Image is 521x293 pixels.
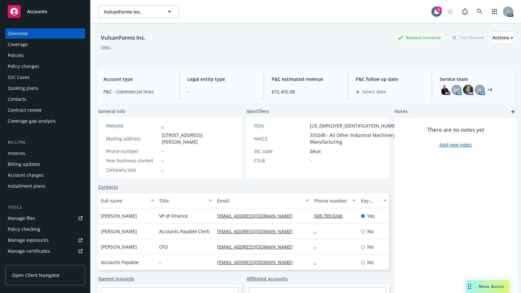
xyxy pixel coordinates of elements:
[159,228,209,235] span: Accounts Payable Clerk
[5,3,85,21] a: Accounts
[367,259,373,266] span: No
[493,31,513,44] button: Actions
[12,272,60,279] span: Open Client Navigator
[8,159,40,169] div: Billing updates
[98,275,134,282] a: Named insureds
[254,148,307,155] div: SIC code
[454,87,460,93] span: GC
[5,72,85,82] a: SSC Cases
[159,197,205,204] div: Title
[5,170,85,180] a: Account charges
[5,159,85,169] a: Billing updates
[8,105,42,115] div: Contract review
[162,157,163,164] span: -
[162,132,234,145] span: [STREET_ADDRESS][PERSON_NAME]
[5,235,85,245] span: Manage exposures
[159,213,188,219] span: VP of Finance
[103,88,172,95] span: P&C - Commercial lines
[104,8,159,15] span: VulcanForms Inc.
[5,116,85,126] a: Coverage gap analysis
[188,76,256,82] span: Legal entity type
[473,5,486,18] a: Search
[5,83,85,93] a: Quoting plans
[312,193,358,208] button: Phone number
[367,228,373,235] span: No
[188,88,256,95] span: -
[5,246,85,256] a: Manage certificates
[8,28,28,39] div: Overview
[463,85,473,95] img: photo
[427,126,484,134] span: There are no notes yet
[215,193,312,208] button: Email
[314,213,348,219] a: 508.789.0240
[162,148,163,155] span: -
[101,228,137,235] span: [PERSON_NAME]
[98,108,125,115] span: General info
[217,244,298,250] a: [EMAIL_ADDRESS][DOMAIN_NAME]
[101,197,147,204] div: Full name
[478,87,481,93] span: JJ
[272,76,340,82] span: P&C estimated revenue
[361,197,380,204] div: Key contact
[162,123,163,129] a: -
[106,148,159,155] div: Phone number
[8,235,49,245] div: Manage exposures
[106,122,159,129] div: Website
[254,135,307,142] div: NAICS
[5,28,85,39] a: Overview
[217,213,298,219] a: [EMAIL_ADDRESS][DOMAIN_NAME]
[217,228,298,234] a: [EMAIL_ADDRESS][DOMAIN_NAME]
[103,76,172,82] span: Account type
[159,243,168,250] span: CFO
[509,108,517,116] a: add
[356,76,424,82] span: P&C follow up date
[5,39,85,50] a: Coverage
[27,9,47,14] span: Accounts
[466,280,509,293] button: Nova Assist
[449,33,487,42] div: Total Rewards
[5,213,85,223] a: Manage files
[106,157,159,164] div: Year business started
[362,88,386,95] span: Select date
[5,139,85,146] div: Billing
[466,280,474,293] div: Drag to move
[493,32,513,44] div: Actions
[314,197,348,204] div: Phone number
[440,76,508,82] span: Service team
[8,72,30,82] div: SSC Cases
[310,122,402,129] span: [US_EMPLOYER_IDENTIFICATION_NUMBER]
[488,5,501,18] a: Switch app
[8,61,39,71] div: Policy changes
[439,141,472,148] a: Add new notes
[98,5,179,18] button: VulcanForms Inc.
[444,5,457,18] a: Start snowing
[98,193,157,208] button: Full name
[254,157,307,164] div: CSLB
[8,50,24,61] div: Policies
[8,257,40,267] div: Manage claims
[5,94,85,104] a: Contacts
[272,88,340,95] span: $72,455.08
[479,284,504,289] span: Nova Assist
[314,259,321,265] a: -
[217,197,302,204] div: Email
[101,243,137,250] span: [PERSON_NAME]
[5,61,85,71] a: Policy changes
[98,33,148,42] div: VulcanForms Inc.
[98,184,118,190] a: Contacts
[8,224,40,234] div: Policy checking
[8,213,35,223] div: Manage files
[310,148,321,155] span: 0Aux
[101,213,137,219] span: [PERSON_NAME]
[101,44,113,51] div: DBA: -
[8,181,45,191] div: Installment plans
[106,166,159,173] div: Company size
[246,108,269,115] span: Identifiers
[246,275,288,282] a: Affiliated accounts
[8,170,43,180] div: Account charges
[394,108,408,116] span: Notes
[106,135,159,142] div: Mailing address
[458,5,471,18] a: Report a Bug
[440,85,450,95] img: photo
[8,116,56,126] div: Coverage gap analysis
